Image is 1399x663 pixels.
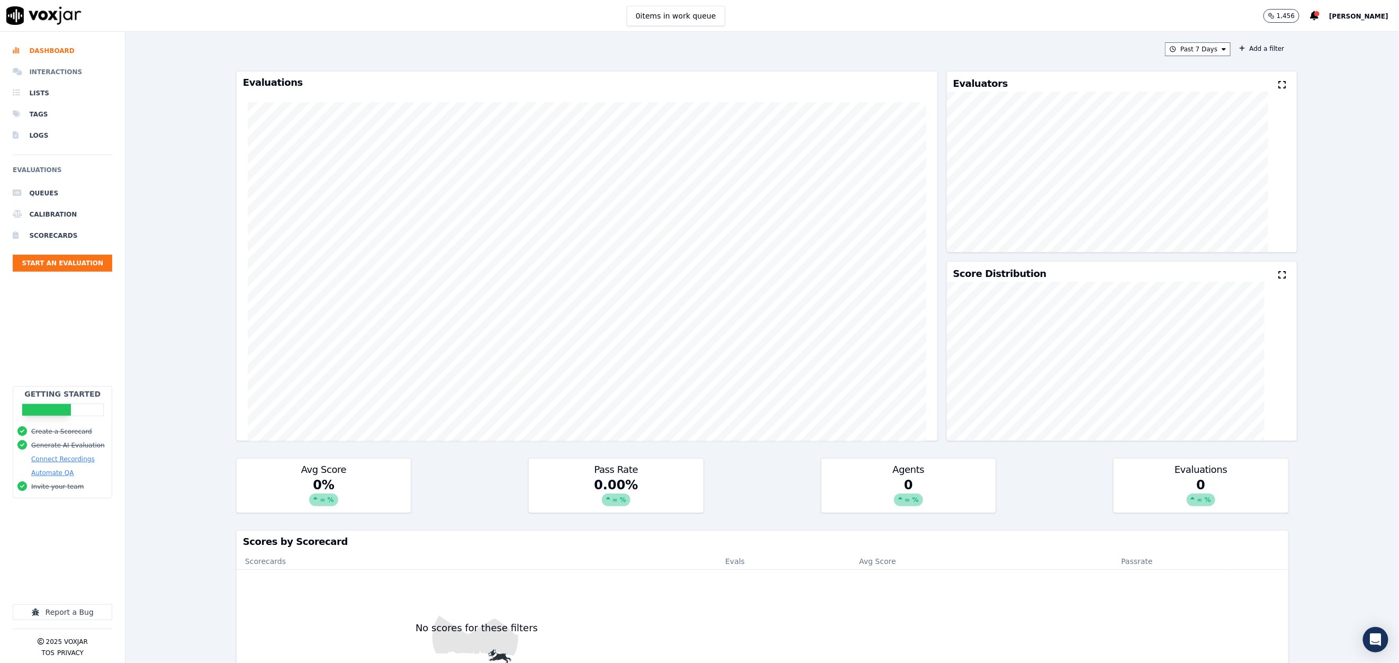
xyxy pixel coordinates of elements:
th: Avg Score [851,553,1048,570]
p: No scores for these filters [411,621,542,635]
div: ∞ % [309,494,338,506]
a: Queues [13,183,112,204]
button: Start an Evaluation [13,255,112,272]
button: Create a Scorecard [31,427,92,436]
div: 0 [1114,477,1288,513]
span: [PERSON_NAME] [1329,13,1388,20]
button: Past 7 Days [1165,42,1231,56]
div: ∞ % [894,494,923,506]
a: Interactions [13,61,112,83]
button: Invite your team [31,482,84,491]
h2: Getting Started [24,389,101,399]
button: 0items in work queue [627,6,725,26]
div: 0 % [237,477,411,513]
button: Add a filter [1235,42,1288,55]
p: 2025 Voxjar [46,638,88,646]
button: Automate QA [31,469,74,477]
h3: Pass Rate [535,465,697,474]
div: ∞ % [1187,494,1215,506]
h3: Evaluations [1120,465,1281,474]
button: TOS [41,649,54,657]
p: 1,456 [1277,12,1295,20]
div: 0.00 % [529,477,703,513]
div: 0 [822,477,996,513]
button: Connect Recordings [31,455,95,463]
div: Open Intercom Messenger [1363,627,1388,652]
th: Passrate [1048,553,1226,570]
button: 1,456 [1263,9,1310,23]
a: Dashboard [13,40,112,61]
a: Scorecards [13,225,112,246]
h3: Score Distribution [953,269,1046,279]
h3: Scores by Scorecard [243,537,1282,546]
h3: Agents [828,465,989,474]
th: Evals [717,553,851,570]
div: ∞ % [602,494,630,506]
a: Lists [13,83,112,104]
th: Scorecards [237,553,717,570]
button: Privacy [57,649,84,657]
h3: Evaluators [953,79,1008,88]
button: Report a Bug [13,604,112,620]
a: Tags [13,104,112,125]
a: Logs [13,125,112,146]
h3: Avg Score [243,465,404,474]
button: 1,456 [1263,9,1299,23]
h3: Evaluations [243,78,931,87]
button: Generate AI Evaluation [31,441,105,450]
img: voxjar logo [6,6,82,25]
h6: Evaluations [13,164,112,183]
button: [PERSON_NAME] [1329,10,1399,22]
a: Calibration [13,204,112,225]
